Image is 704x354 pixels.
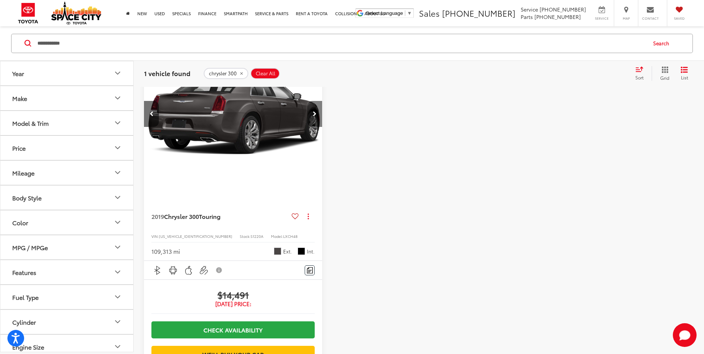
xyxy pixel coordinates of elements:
span: Contact [642,16,659,21]
div: Mileage [113,168,122,177]
div: Body Style [113,193,122,202]
span: [US_VEHICLE_IDENTIFICATION_NUMBER] [159,233,232,239]
div: 2019 Chrysler 300 Touring 1 [144,47,324,181]
img: Comments [307,267,313,273]
span: [DATE] Price: [151,300,315,308]
span: Parts [521,13,533,20]
span: Sort [635,74,644,81]
img: 2019 Chrysler 300 Touring L RWD [144,47,324,181]
div: Price [113,144,122,153]
span: Touring [199,212,220,220]
div: Model & Trim [113,119,122,128]
span: Saved [671,16,687,21]
div: Cylinder [12,318,36,325]
div: Mileage [12,169,35,176]
div: Make [113,94,122,103]
button: YearYear [0,61,134,85]
span: [PHONE_NUMBER] [442,7,515,19]
button: Comments [305,265,315,275]
span: Select Language [366,10,403,16]
span: Model: [271,233,283,239]
button: Select sort value [632,66,652,81]
div: Color [12,219,28,226]
div: Fuel Type [113,293,122,302]
div: Engine Size [113,342,122,351]
input: Search by Make, Model, or Keyword [37,35,646,52]
button: Body StyleBody Style [0,186,134,210]
div: Year [113,69,122,78]
button: ColorColor [0,210,134,235]
button: Model & TrimModel & Trim [0,111,134,135]
div: MPG / MPGe [12,244,48,251]
button: Actions [302,210,315,223]
span: Int. [307,248,315,255]
button: List View [675,66,694,81]
span: Sales [419,7,440,19]
span: [PHONE_NUMBER] [534,13,581,20]
button: Next image [307,101,322,127]
span: Grid [660,75,669,81]
span: Ext. [283,248,292,255]
div: Cylinder [113,318,122,327]
span: chrysler 300 [209,71,237,76]
span: List [681,74,688,81]
span: dropdown dots [308,213,309,219]
button: FeaturesFeatures [0,260,134,284]
span: Stock: [240,233,251,239]
img: Android Auto [168,266,178,275]
img: Bluetooth® [153,266,162,275]
img: Apple CarPlay [184,266,193,275]
span: [PHONE_NUMBER] [540,6,586,13]
span: Map [618,16,634,21]
div: Body Style [12,194,42,201]
button: Search [646,34,680,53]
span: Service [593,16,610,21]
button: Toggle Chat Window [673,323,697,347]
img: Aux Input [199,266,209,275]
span: 2019 [151,212,164,220]
a: 2019Chrysler 300Touring [151,212,289,220]
div: Engine Size [12,343,44,350]
button: View Disclaimer [213,262,226,278]
div: Features [12,269,36,276]
div: Make [12,95,27,102]
button: MPG / MPGeMPG / MPGe [0,235,134,259]
span: LXCH48 [283,233,298,239]
button: MakeMake [0,86,134,110]
div: MPG / MPGe [113,243,122,252]
button: Clear All [251,68,280,79]
button: PricePrice [0,136,134,160]
span: ▼ [407,10,412,16]
button: MileageMileage [0,161,134,185]
div: Color [113,218,122,227]
div: Model & Trim [12,119,49,127]
button: Fuel TypeFuel Type [0,285,134,309]
span: VIN: [151,233,159,239]
img: Space City Toyota [51,1,101,24]
a: Select Language​ [366,10,412,16]
button: CylinderCylinder [0,310,134,334]
span: 1 vehicle found [144,69,190,78]
span: Service [521,6,538,13]
span: Black [298,248,305,255]
button: Grid View [652,66,675,81]
div: Price [12,144,26,151]
span: $14,491 [151,289,315,300]
span: Granite Crystal Metallic Clearcoat [274,248,281,255]
a: Check Availability [151,321,315,338]
span: Chrysler 300 [164,212,199,220]
span: Clear All [256,71,275,76]
div: 109,313 mi [151,247,180,256]
div: Features [113,268,122,277]
button: Previous image [144,101,159,127]
div: Year [12,70,24,77]
span: S1220A [251,233,263,239]
a: 2019 Chrysler 300 Touring L RWD2019 Chrysler 300 Touring L RWD2019 Chrysler 300 Touring L RWD2019... [144,47,324,181]
button: remove chrysler%20300 [204,68,248,79]
div: Fuel Type [12,294,39,301]
svg: Start Chat [673,323,697,347]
